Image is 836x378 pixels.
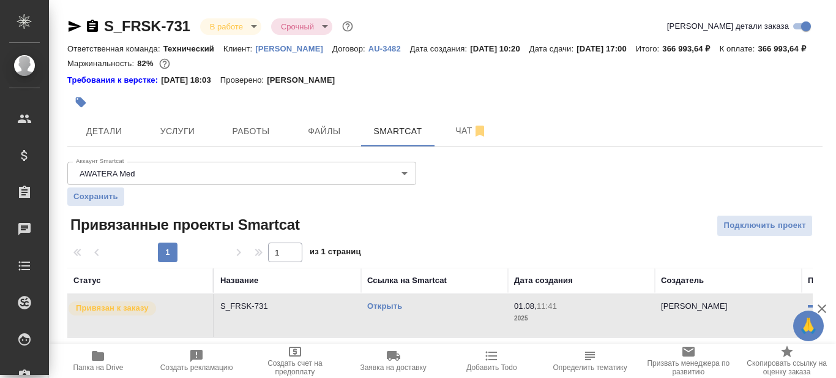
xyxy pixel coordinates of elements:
[246,344,345,378] button: Создать счет на предоплату
[514,312,649,325] p: 2025
[793,311,824,341] button: 🙏
[640,344,738,378] button: Призвать менеджера по развитию
[723,219,806,233] span: Подключить проект
[541,344,640,378] button: Определить тематику
[67,74,161,86] div: Нажми, чтобы открыть папку с инструкцией
[73,274,101,287] div: Статус
[49,344,147,378] button: Папка на Drive
[73,363,123,372] span: Папка на Drive
[537,301,557,311] p: 11:41
[67,215,300,235] span: Привязанные проекты Smartcat
[472,124,487,138] svg: Отписаться
[360,363,426,372] span: Заявка на доставку
[798,313,819,339] span: 🙏
[267,74,344,86] p: [PERSON_NAME]
[367,274,447,287] div: Ссылка на Smartcat
[200,18,261,35] div: В работе
[529,44,577,53] p: Дата сдачи:
[222,124,280,139] span: Работы
[661,274,704,287] div: Создатель
[67,74,161,86] a: Требования к верстке:
[67,89,94,116] button: Добавить тэг
[367,301,402,311] a: Открыть
[667,20,789,32] span: [PERSON_NAME] детали заказа
[163,44,223,53] p: Технический
[470,44,529,53] p: [DATE] 10:20
[514,274,573,287] div: Дата создания
[271,18,332,35] div: В работе
[220,300,355,312] p: S_FRSK-731
[577,44,636,53] p: [DATE] 17:00
[514,301,537,311] p: 01.08,
[104,18,190,34] a: S_FRSK-731
[220,274,258,287] div: Название
[295,124,354,139] span: Файлы
[67,162,416,185] div: AWATERA Med
[368,124,427,139] span: Smartcat
[161,74,220,86] p: [DATE] 18:03
[277,21,318,32] button: Срочный
[253,359,337,376] span: Создать счет на предоплату
[310,244,361,262] span: из 1 страниц
[148,124,207,139] span: Услуги
[737,344,836,378] button: Скопировать ссылку на оценку заказа
[160,363,233,372] span: Создать рекламацию
[67,44,163,53] p: Ответственная команда:
[344,344,442,378] button: Заявка на доставку
[67,59,137,68] p: Маржинальность:
[717,215,813,236] button: Подключить проект
[368,44,410,53] p: AU-3482
[137,59,156,68] p: 82%
[157,56,173,72] button: 54130.10 RUB;
[661,301,728,311] p: [PERSON_NAME]
[76,302,149,314] p: Привязан к заказу
[647,359,731,376] span: Призвать менеджера по развитию
[255,44,332,53] p: [PERSON_NAME]
[67,187,124,206] button: Сохранить
[466,363,517,372] span: Добавить Todo
[67,19,82,34] button: Скопировать ссылку для ЯМессенджера
[73,191,118,203] span: Сохранить
[255,43,332,53] a: [PERSON_NAME]
[410,44,470,53] p: Дата создания:
[368,43,410,53] a: AU-3482
[442,344,541,378] button: Добавить Todo
[553,363,627,372] span: Определить тематику
[332,44,368,53] p: Договор:
[220,74,267,86] p: Проверено:
[662,44,719,53] p: 366 993,64 ₽
[340,18,356,34] button: Доп статусы указывают на важность/срочность заказа
[85,19,100,34] button: Скопировать ссылку
[720,44,758,53] p: К оплате:
[147,344,246,378] button: Создать рекламацию
[76,168,139,179] button: AWATERA Med
[636,44,662,53] p: Итого:
[223,44,255,53] p: Клиент:
[745,359,829,376] span: Скопировать ссылку на оценку заказа
[442,123,501,138] span: Чат
[75,124,133,139] span: Детали
[206,21,247,32] button: В работе
[758,44,815,53] p: 366 993,64 ₽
